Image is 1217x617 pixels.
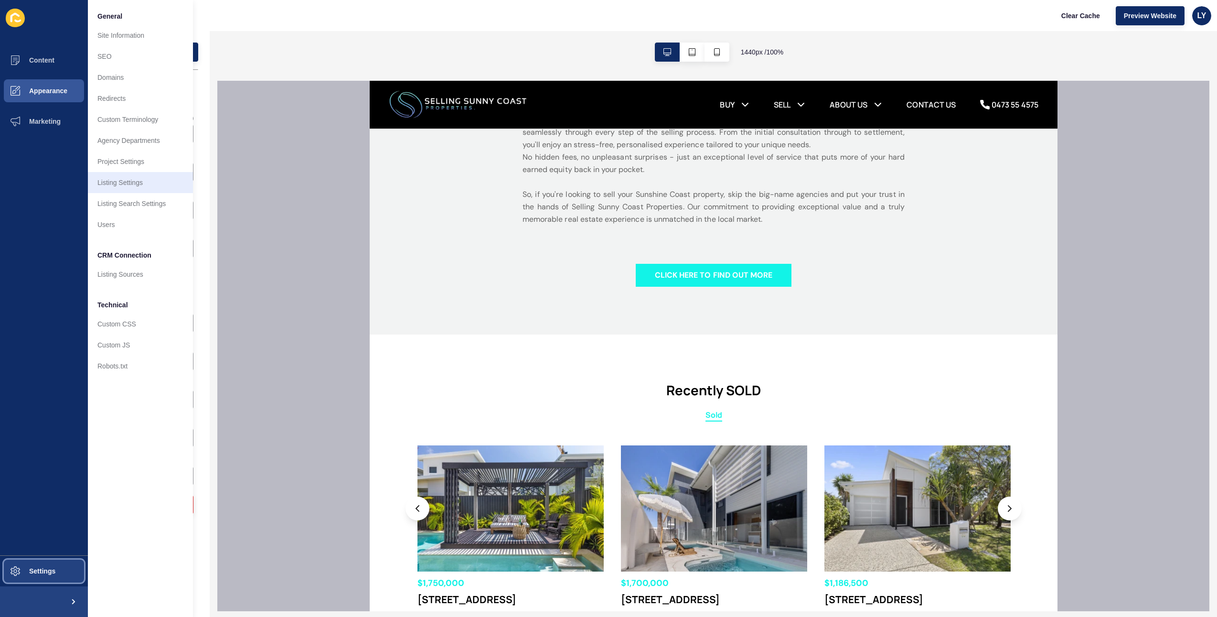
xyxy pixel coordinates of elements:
span: CRM Connection [97,250,151,260]
a: Agency Departments [88,130,193,151]
a: Custom JS [88,335,193,356]
a: Listing Sources [88,264,193,285]
img: Listing image [251,365,438,491]
a: SELL [404,18,421,30]
p: $1,750,000 [48,497,95,508]
span: Clear Cache [1061,11,1100,21]
a: Listing Search Settings [88,193,193,214]
p: 2 Car [339,530,357,542]
p: 2 Bath [96,530,118,542]
span: 1440 px / 100 % [741,47,784,57]
span: LY [1197,11,1206,21]
img: Company logo [19,10,157,38]
a: [STREET_ADDRESS] [48,513,147,525]
a: Users [88,214,193,235]
a: Site Information [88,25,193,46]
img: Listing image [455,365,641,491]
img: Listing image [48,365,234,491]
p: 2 Car [135,530,154,542]
a: SEO [88,46,193,67]
a: Redirects [88,88,193,109]
a: Custom Terminology [88,109,193,130]
a: Project Settings [88,151,193,172]
p: 4 Bed [59,530,80,542]
button: Clear Cache [1053,6,1108,25]
a: CONTACT US [537,18,586,30]
p: $1,186,500 [455,497,499,508]
p: 4 Bed [263,530,283,542]
a: Robots.txt [88,356,193,377]
a: Custom CSS [88,314,193,335]
button: Sold [336,328,352,341]
a: [STREET_ADDRESS] [455,513,554,525]
a: Listing Settings [88,172,193,193]
a: CLICK HERE TO FIND OUT MORE [266,183,422,206]
button: Preview Website [1116,6,1185,25]
span: General [97,11,122,21]
a: ABOUT US [460,18,498,30]
a: Domains [88,67,193,88]
a: 0473 55 4575 [609,18,669,30]
span: Preview Website [1124,11,1176,21]
span: Technical [97,300,128,310]
p: $1,700,000 [251,497,299,508]
p: 3 Bed [466,530,486,542]
a: [STREET_ADDRESS] [251,513,350,525]
a: BUY [350,18,364,30]
div: 0473 55 4575 [622,18,669,30]
p: 2 Bath [502,530,525,542]
p: 3 Bath [299,530,322,542]
p: 2 Car [542,530,560,542]
h2: Recently SOLD [147,302,542,317]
